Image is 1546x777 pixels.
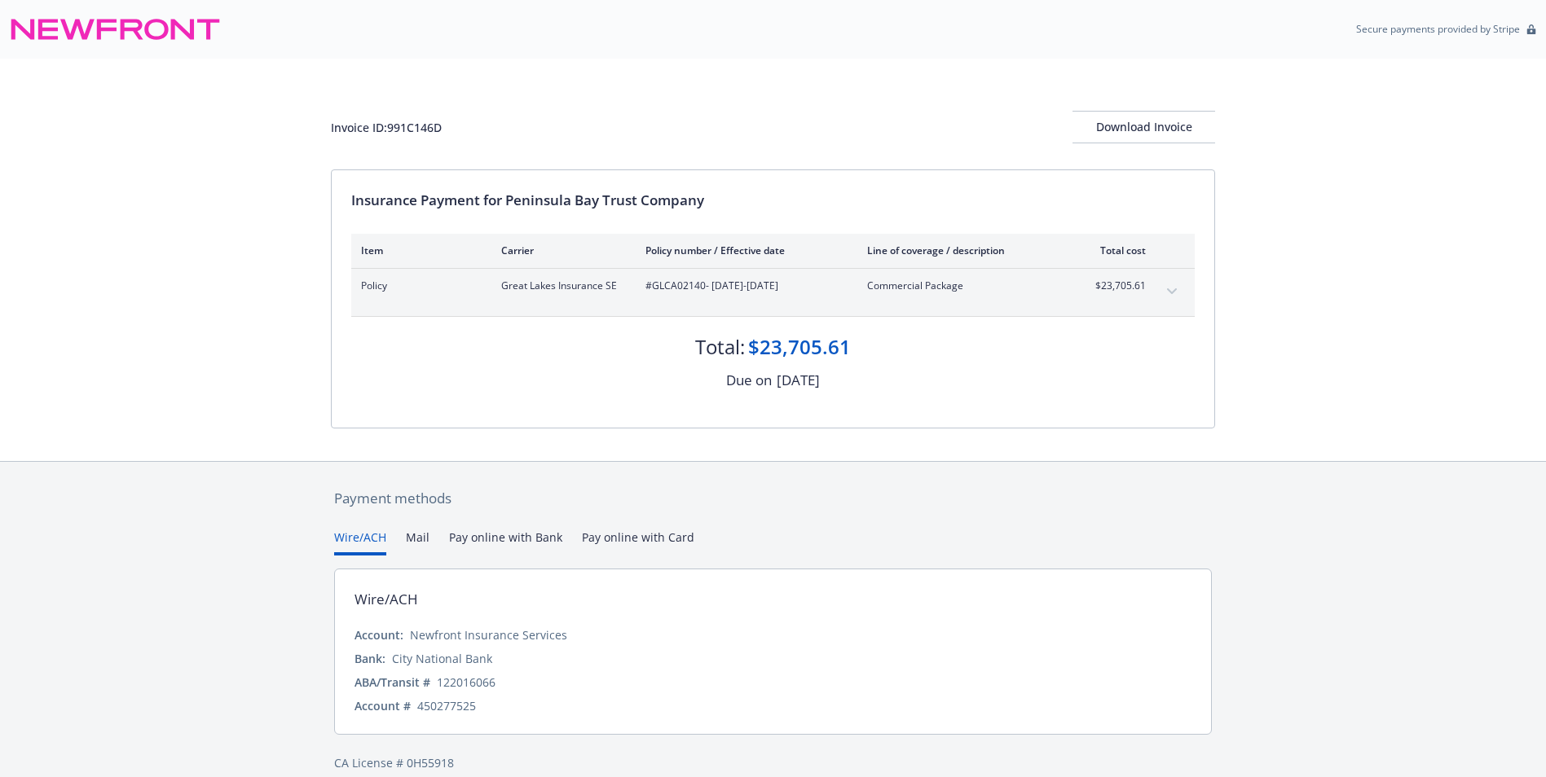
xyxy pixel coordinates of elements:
[351,190,1195,211] div: Insurance Payment for Peninsula Bay Trust Company
[645,279,841,293] span: #GLCA02140 - [DATE]-[DATE]
[351,269,1195,316] div: PolicyGreat Lakes Insurance SE#GLCA02140- [DATE]-[DATE]Commercial Package$23,705.61expand content
[331,119,442,136] div: Invoice ID: 991C146D
[334,529,386,555] button: Wire/ACH
[334,488,1212,509] div: Payment methods
[1085,244,1146,257] div: Total cost
[449,529,562,555] button: Pay online with Bank
[777,370,820,391] div: [DATE]
[501,279,619,293] span: Great Lakes Insurance SE
[748,333,851,361] div: $23,705.61
[1073,111,1215,143] button: Download Invoice
[361,244,475,257] div: Item
[392,650,492,667] div: City National Bank
[406,529,429,555] button: Mail
[437,674,496,691] div: 122016066
[501,244,619,257] div: Carrier
[867,244,1059,257] div: Line of coverage / description
[334,754,1212,771] div: CA License # 0H55918
[1085,279,1146,293] span: $23,705.61
[355,589,418,610] div: Wire/ACH
[417,697,476,714] div: 450277525
[582,529,694,555] button: Pay online with Card
[645,244,841,257] div: Policy number / Effective date
[1073,112,1215,143] div: Download Invoice
[355,674,430,691] div: ABA/Transit #
[1159,279,1185,305] button: expand content
[355,697,411,714] div: Account #
[1356,22,1520,36] p: Secure payments provided by Stripe
[867,279,1059,293] span: Commercial Package
[361,279,475,293] span: Policy
[355,650,385,667] div: Bank:
[355,626,403,643] div: Account:
[695,333,745,361] div: Total:
[410,626,567,643] div: Newfront Insurance Services
[726,370,772,391] div: Due on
